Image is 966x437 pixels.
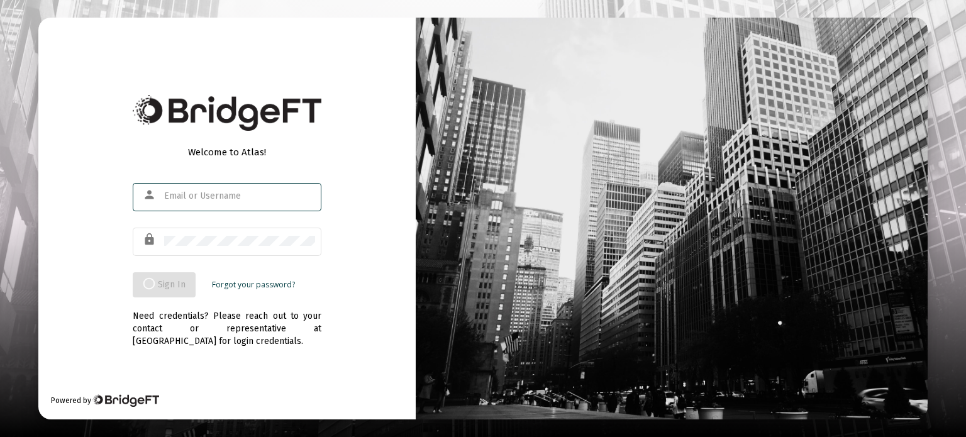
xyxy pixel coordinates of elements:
[133,297,321,348] div: Need credentials? Please reach out to your contact or representative at [GEOGRAPHIC_DATA] for log...
[143,187,158,202] mat-icon: person
[133,95,321,131] img: Bridge Financial Technology Logo
[143,279,186,290] span: Sign In
[51,394,158,407] div: Powered by
[164,191,315,201] input: Email or Username
[143,232,158,247] mat-icon: lock
[133,272,196,297] button: Sign In
[133,146,321,158] div: Welcome to Atlas!
[212,279,295,291] a: Forgot your password?
[92,394,158,407] img: Bridge Financial Technology Logo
